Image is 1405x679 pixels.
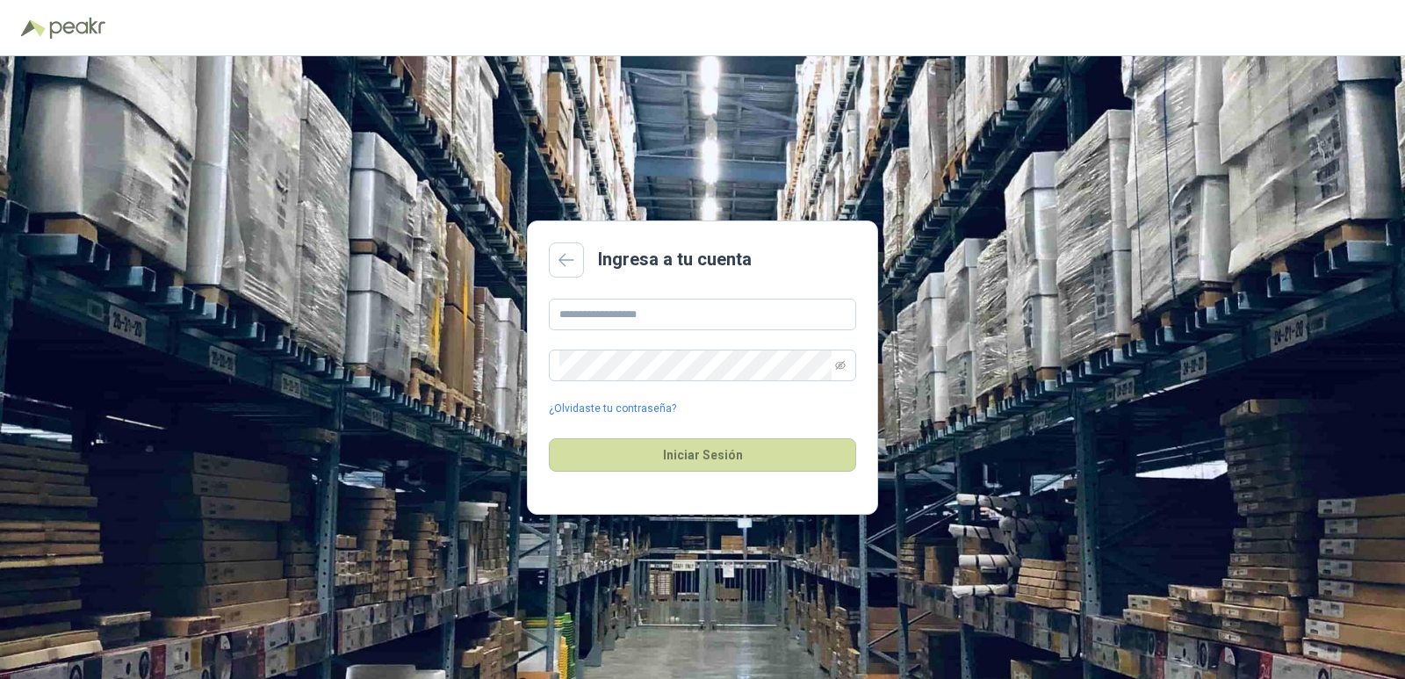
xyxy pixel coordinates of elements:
h2: Ingresa a tu cuenta [598,246,752,273]
img: Logo [21,19,46,37]
a: ¿Olvidaste tu contraseña? [549,401,676,417]
button: Iniciar Sesión [549,438,856,472]
img: Peakr [49,18,105,39]
span: eye-invisible [835,360,846,371]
